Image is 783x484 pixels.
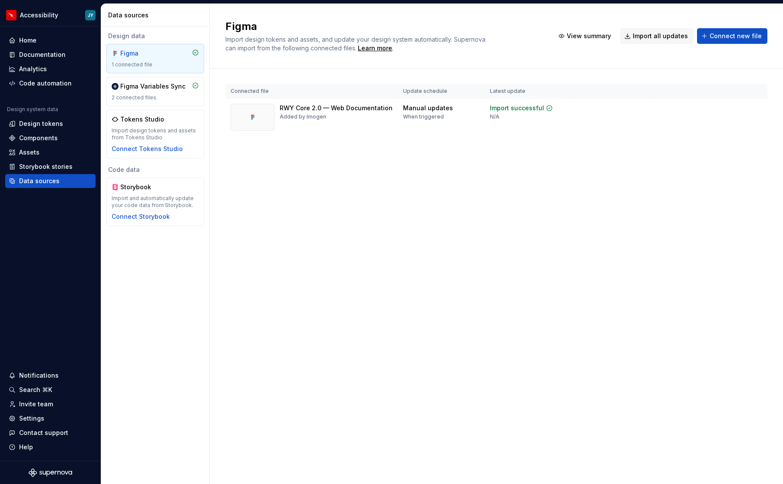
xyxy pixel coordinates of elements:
[112,212,170,221] button: Connect Storybook
[697,28,767,44] button: Connect new file
[112,61,199,68] div: 1 connected file
[403,104,453,112] div: Manual updates
[280,113,326,120] div: Added by Imogen
[112,94,199,101] div: 2 connected files
[554,28,617,44] button: View summary
[29,468,72,477] svg: Supernova Logo
[19,177,59,185] div: Data sources
[20,11,58,20] div: Accessibility
[112,145,183,153] button: Connect Tokens Studio
[620,28,694,44] button: Import all updates
[19,414,44,423] div: Settings
[19,36,36,45] div: Home
[120,183,162,191] div: Storybook
[5,426,96,440] button: Contact support
[120,115,164,124] div: Tokens Studio
[19,134,58,142] div: Components
[5,440,96,454] button: Help
[5,397,96,411] a: Invite team
[5,383,96,397] button: Search ⌘K
[108,11,206,20] div: Data sources
[19,148,40,157] div: Assets
[225,20,544,33] h2: Figma
[5,62,96,76] a: Analytics
[485,84,575,99] th: Latest update
[633,32,688,40] span: Import all updates
[5,369,96,382] button: Notifications
[403,113,444,120] div: When triggered
[5,412,96,425] a: Settings
[2,6,99,24] button: AccessibilityJY
[280,104,393,112] div: RWY Core 2.0 — Web Documentation
[19,400,53,408] div: Invite team
[398,84,485,99] th: Update schedule
[490,113,499,120] div: N/A
[106,32,204,40] div: Design data
[225,36,487,52] span: Import design tokens and assets, and update your design system automatically. Supernova can impor...
[120,49,162,58] div: Figma
[7,106,58,113] div: Design system data
[5,131,96,145] a: Components
[6,10,17,20] img: 6b187050-a3ed-48aa-8485-808e17fcee26.png
[19,385,52,394] div: Search ⌘K
[19,371,59,380] div: Notifications
[5,145,96,159] a: Assets
[490,104,544,112] div: Import successful
[19,119,63,128] div: Design tokens
[19,50,66,59] div: Documentation
[357,45,393,52] span: .
[112,127,199,141] div: Import design tokens and assets from Tokens Studio
[106,44,204,73] a: Figma1 connected file
[5,160,96,174] a: Storybook stories
[5,48,96,62] a: Documentation
[225,84,398,99] th: Connected file
[88,12,93,19] div: JY
[710,32,762,40] span: Connect new file
[19,162,73,171] div: Storybook stories
[120,82,185,91] div: Figma Variables Sync
[5,174,96,188] a: Data sources
[19,65,47,73] div: Analytics
[19,428,68,437] div: Contact support
[19,79,72,88] div: Code automation
[19,443,33,451] div: Help
[106,165,204,174] div: Code data
[5,117,96,131] a: Design tokens
[106,77,204,106] a: Figma Variables Sync2 connected files
[106,178,204,226] a: StorybookImport and automatically update your code data from Storybook.Connect Storybook
[112,195,199,209] div: Import and automatically update your code data from Storybook.
[106,110,204,158] a: Tokens StudioImport design tokens and assets from Tokens StudioConnect Tokens Studio
[358,44,392,53] a: Learn more
[5,33,96,47] a: Home
[567,32,611,40] span: View summary
[5,76,96,90] a: Code automation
